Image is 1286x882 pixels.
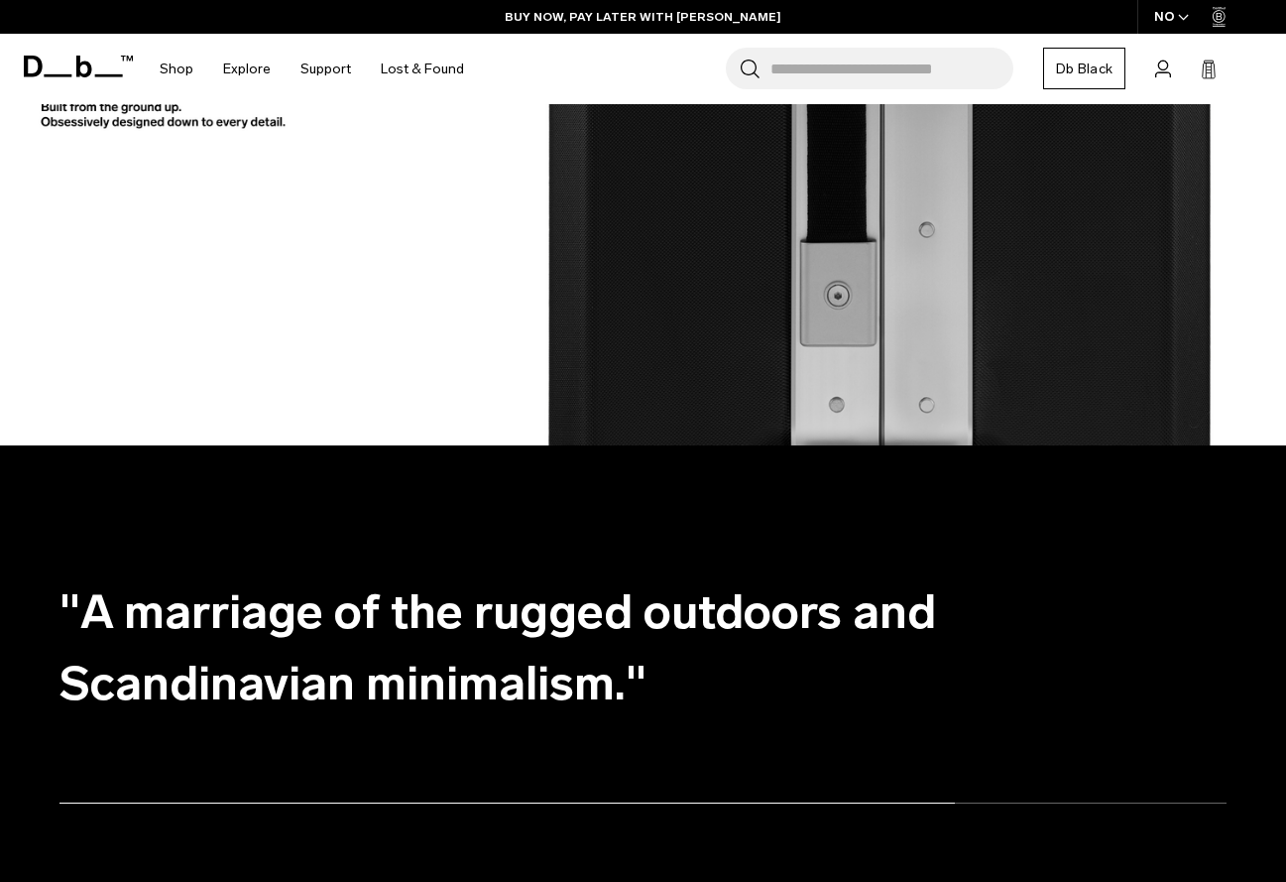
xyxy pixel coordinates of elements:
nav: Main Navigation [145,34,479,104]
a: Support [300,34,351,104]
a: Db Black [1043,48,1125,89]
a: BUY NOW, PAY LATER WITH [PERSON_NAME] [505,8,781,26]
a: Lost & Found [381,34,464,104]
a: Shop [160,34,193,104]
a: Explore [223,34,271,104]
